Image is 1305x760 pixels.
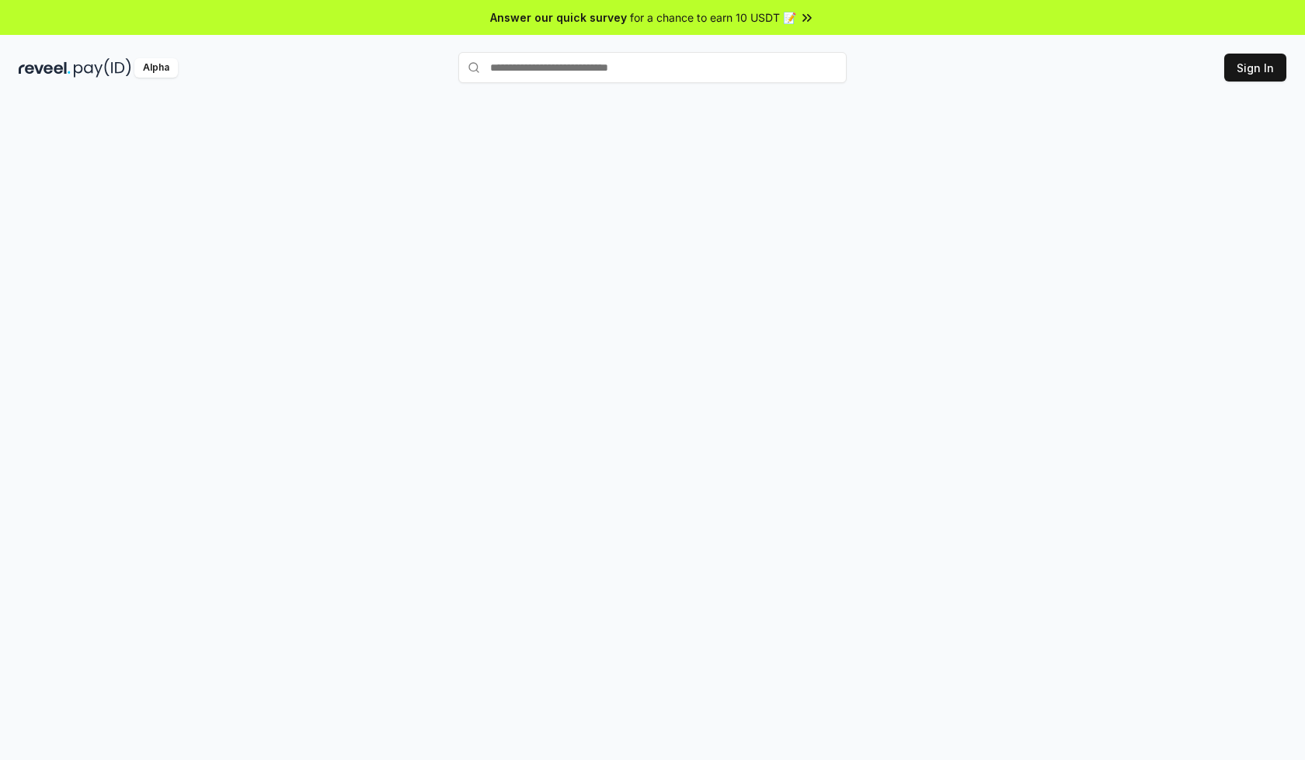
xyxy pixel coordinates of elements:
[1224,54,1286,82] button: Sign In
[134,58,178,78] div: Alpha
[490,9,627,26] span: Answer our quick survey
[630,9,796,26] span: for a chance to earn 10 USDT 📝
[74,58,131,78] img: pay_id
[19,58,71,78] img: reveel_dark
